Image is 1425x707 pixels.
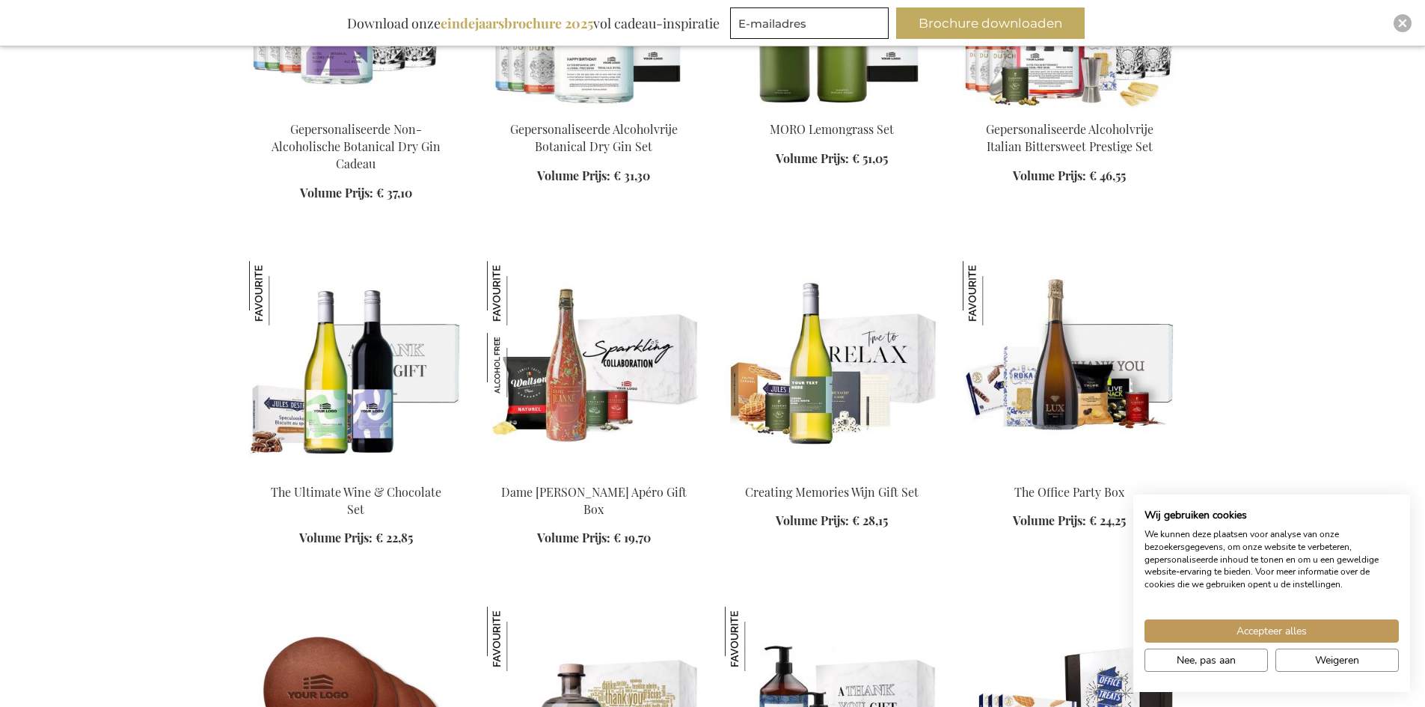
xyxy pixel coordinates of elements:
span: Volume Prijs: [537,530,610,545]
input: E-mailadres [730,7,889,39]
span: Accepteer alles [1236,623,1307,639]
span: Volume Prijs: [1013,512,1086,528]
span: Weigeren [1315,652,1359,668]
span: Volume Prijs: [537,168,610,183]
span: € 46,55 [1089,168,1126,183]
a: Volume Prijs: € 37,10 [300,185,412,202]
span: Nee, pas aan [1177,652,1236,668]
button: Accepteer alle cookies [1144,619,1399,643]
img: The Office Party Box [963,261,1177,471]
img: The Ultimate Wine & Chocolate Set [249,261,463,471]
img: The Gift Label Hand & Keuken Set [725,607,789,671]
button: Pas cookie voorkeuren aan [1144,649,1268,672]
a: Volume Prijs: € 46,55 [1013,168,1126,185]
div: Close [1394,14,1412,32]
a: Personalised Non-Alcoholic Botanical Dry Gin Set Gepersonaliseerde Alcoholvrije Botanical Dry Gin... [487,102,701,117]
a: Volume Prijs: € 22,85 [299,530,413,547]
span: € 24,25 [1089,512,1126,528]
a: Gepersonaliseerde Non-Alcoholische Botanical Dry Gin Cadeau [272,121,441,171]
span: € 51,05 [852,150,888,166]
img: Creating Memories Wijn Gift Set [725,261,939,471]
span: € 37,10 [376,185,412,201]
a: Gepersonaliseerde Alcoholvrije Italian Bittersweet Prestige Set Gepersonaliseerde Alcoholvrije It... [963,102,1177,117]
form: marketing offers and promotions [730,7,893,43]
a: Dame [PERSON_NAME] Apéro Gift Box [501,484,687,517]
span: Volume Prijs: [300,185,373,201]
a: Volume Prijs: € 51,05 [776,150,888,168]
a: Volume Prijs: € 19,70 [537,530,651,547]
img: Gepersonaliseerde Gin Tonic Prestige Set [487,607,551,671]
button: Brochure downloaden [896,7,1085,39]
button: Alle cookies weigeren [1275,649,1399,672]
span: € 22,85 [376,530,413,545]
p: We kunnen deze plaatsen voor analyse van onze bezoekersgegevens, om onze website te verbeteren, g... [1144,528,1399,591]
img: The Office Party Box [963,261,1027,325]
span: Volume Prijs: [1013,168,1086,183]
a: The Ultimate Wine & Chocolate Set [271,484,441,517]
a: The Office Party Box The Office Party Box [963,465,1177,479]
a: Gepersonaliseerde Alcoholvrije Italian Bittersweet Prestige Set [986,121,1153,154]
span: Volume Prijs: [299,530,373,545]
img: Dame Jeanne Biermocktail Apéro Gift Box [487,261,701,471]
img: The Ultimate Wine & Chocolate Set [249,261,313,325]
a: Personalised Non-Alcoholic Botanical Dry Gin Gift Gepersonaliseerde Non-Alcoholische Botanical Dr... [249,102,463,117]
b: eindejaarsbrochure 2025 [441,14,593,32]
a: The Office Party Box [1014,484,1124,500]
a: MORO Lemongrass Set [725,102,939,117]
a: Gepersonaliseerde Alcoholvrije Botanical Dry Gin Set [510,121,678,154]
img: Close [1398,19,1407,28]
img: Dame Jeanne Biermocktail Apéro Gift Box [487,261,551,325]
h2: Wij gebruiken cookies [1144,509,1399,522]
a: Volume Prijs: € 31,30 [537,168,650,185]
div: Download onze vol cadeau-inspiratie [340,7,726,39]
a: Volume Prijs: € 24,25 [1013,512,1126,530]
img: Dame Jeanne Biermocktail Apéro Gift Box [487,333,551,397]
span: Volume Prijs: [776,150,849,166]
span: € 31,30 [613,168,650,183]
a: Dame Jeanne Biermocktail Apéro Gift Box Dame Jeanne Biermocktail Apéro Gift Box Dame Jeanne Bierm... [487,465,701,479]
a: The Ultimate Wine & Chocolate Set The Ultimate Wine & Chocolate Set [249,465,463,479]
a: MORO Lemongrass Set [770,121,894,137]
span: € 19,70 [613,530,651,545]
